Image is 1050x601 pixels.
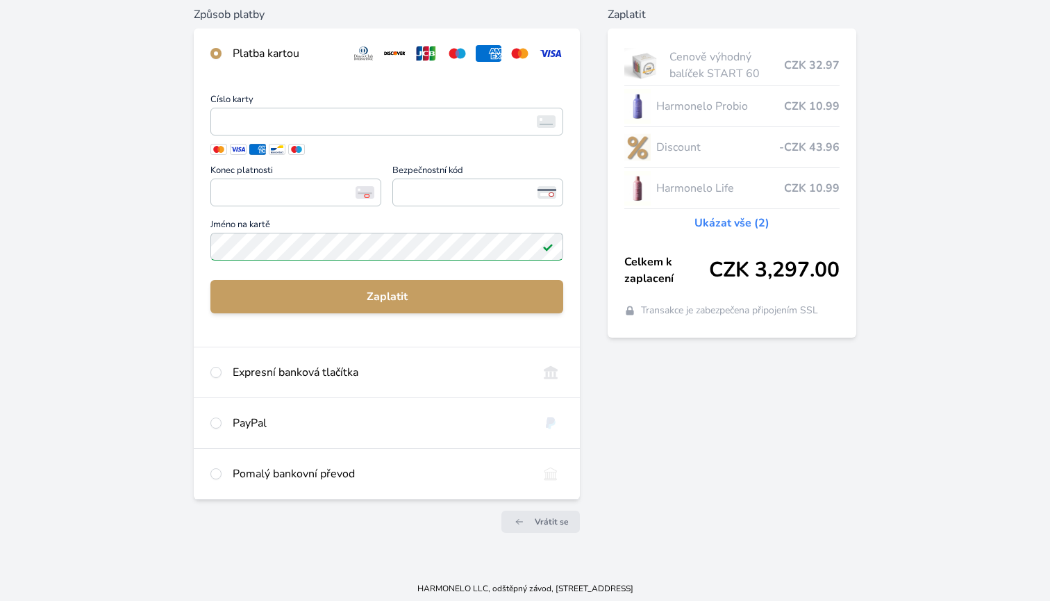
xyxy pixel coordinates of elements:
[624,89,651,124] img: CLEAN_PROBIO_se_stinem_x-lo.jpg
[233,466,527,482] div: Pomalý bankovní převod
[624,171,651,206] img: CLEAN_LIFE_se_stinem_x-lo.jpg
[392,166,563,179] span: Bezpečnostní kód
[784,57,840,74] span: CZK 32.97
[784,98,840,115] span: CZK 10.99
[608,6,856,23] h6: Zaplatit
[210,233,564,261] input: Jméno na kartěPlatné pole
[656,180,784,197] span: Harmonelo Life
[784,180,840,197] span: CZK 10.99
[382,45,408,62] img: discover.svg
[210,166,381,179] span: Konec platnosti
[210,95,564,108] span: Číslo karty
[194,6,581,23] h6: Způsob platby
[624,130,651,165] img: discount-lo.png
[538,415,564,431] img: paypal.svg
[399,183,557,202] iframe: Iframe pro bezpečnostní kód
[222,288,553,305] span: Zaplatit
[537,115,556,128] img: card
[356,186,374,199] img: Konec platnosti
[217,183,375,202] iframe: Iframe pro datum vypršení platnosti
[624,48,664,83] img: start.jpg
[779,139,840,156] span: -CZK 43.96
[542,241,553,252] img: Platné pole
[538,466,564,482] img: bankTransfer_IBAN.svg
[444,45,470,62] img: maestro.svg
[656,98,784,115] span: Harmonelo Probio
[709,258,840,283] span: CZK 3,297.00
[217,112,558,131] iframe: Iframe pro číslo karty
[501,511,580,533] a: Vrátit se
[656,139,779,156] span: Discount
[507,45,533,62] img: mc.svg
[624,254,709,287] span: Celkem k zaplacení
[694,215,769,231] a: Ukázat vše (2)
[210,220,564,233] span: Jméno na kartě
[476,45,501,62] img: amex.svg
[210,280,564,313] button: Zaplatit
[669,49,784,82] span: Cenově výhodný balíček START 60
[413,45,439,62] img: jcb.svg
[233,415,527,431] div: PayPal
[538,45,564,62] img: visa.svg
[233,364,527,381] div: Expresní banková tlačítka
[351,45,376,62] img: diners.svg
[535,516,569,527] span: Vrátit se
[641,304,818,318] span: Transakce je zabezpečena připojením SSL
[233,45,340,62] div: Platba kartou
[538,364,564,381] img: onlineBanking_CZ.svg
